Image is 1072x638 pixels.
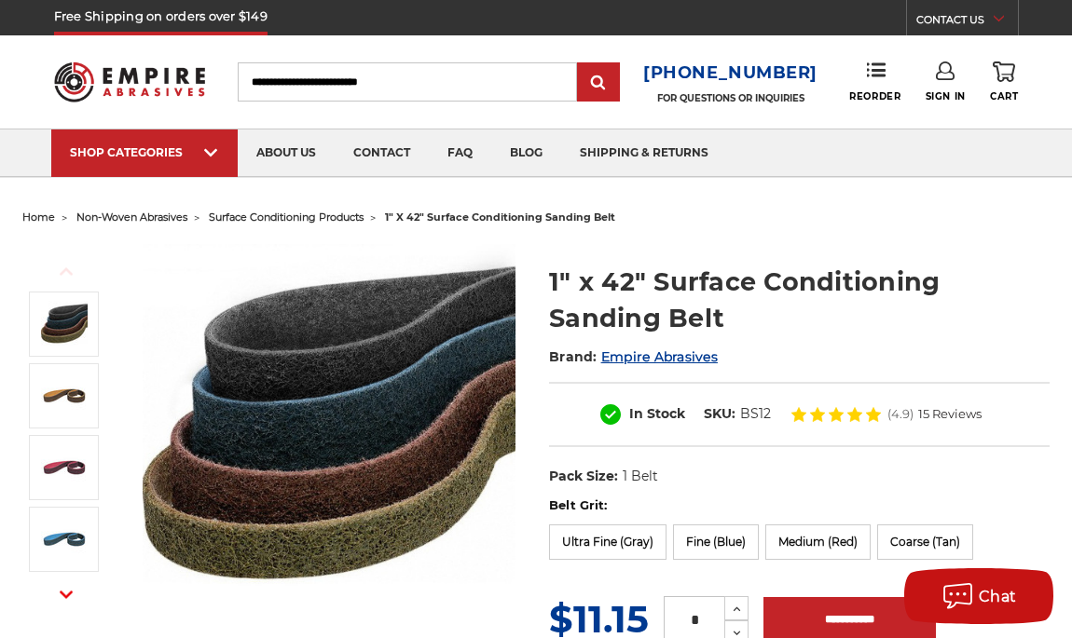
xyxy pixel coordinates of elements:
a: CONTACT US [916,9,1018,35]
dd: 1 Belt [623,467,658,486]
a: blog [491,129,561,177]
img: 1"x42" Surface Conditioning Sanding Belts [143,244,515,616]
h1: 1" x 42" Surface Conditioning Sanding Belt [549,264,1050,336]
dt: Pack Size: [549,467,618,486]
a: [PHONE_NUMBER] [643,60,818,87]
img: 1"x42" Fine Surface Conditioning Belt [41,516,88,563]
div: SHOP CATEGORIES [70,145,219,159]
img: 1"x42" Coarse Surface Conditioning Belt [41,373,88,419]
a: surface conditioning products [209,210,364,224]
button: Previous [44,251,89,292]
label: Belt Grit: [549,496,1050,515]
span: Reorder [849,90,900,102]
span: 15 Reviews [918,408,982,420]
span: In Stock [629,405,685,422]
a: Empire Abrasives [601,348,718,365]
a: about us [238,129,335,177]
button: Next [44,574,89,614]
a: faq [429,129,491,177]
img: 1"x42" Medium Surface Conditioning Belt [41,444,88,491]
a: home [22,210,55,224]
a: Cart [990,61,1018,102]
span: (4.9) [887,408,914,420]
span: Brand: [549,348,598,365]
input: Submit [580,64,617,102]
a: contact [335,129,429,177]
span: Sign In [926,90,966,102]
dt: SKU: [704,404,735,424]
span: 1" x 42" surface conditioning sanding belt [385,210,615,224]
dd: BS12 [740,404,771,424]
a: shipping & returns [561,129,727,177]
img: Empire Abrasives [54,52,205,112]
span: Chat [979,588,1017,605]
img: 1"x42" Surface Conditioning Sanding Belts [41,301,88,347]
span: Cart [990,90,1018,102]
p: FOR QUESTIONS OR INQUIRIES [643,92,818,104]
a: non-woven abrasives [76,210,187,224]
a: Reorder [849,61,900,102]
button: Chat [904,568,1053,624]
